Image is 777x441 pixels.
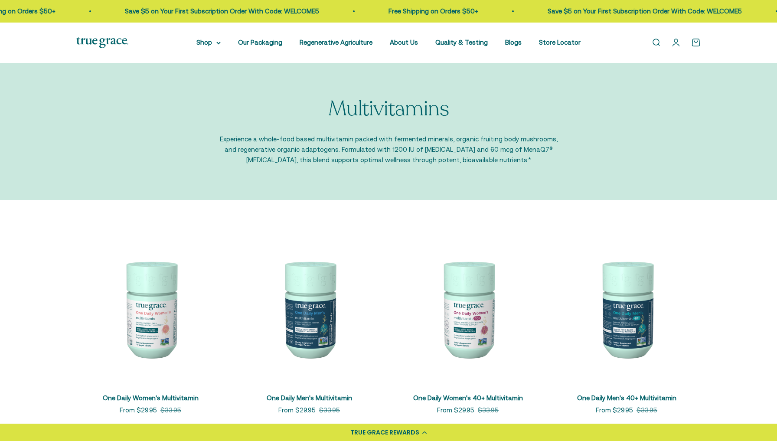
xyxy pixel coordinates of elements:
[373,7,463,15] a: Free Shipping on Orders $50+
[160,405,181,415] compare-at-price: $33.95
[278,405,316,415] sale-price: From $29.95
[390,39,418,46] a: About Us
[532,6,727,16] p: Save $5 on Your First Subscription Order With Code: WELCOME5
[394,235,542,383] img: Daily Multivitamin for Immune Support, Energy, Daily Balance, and Healthy Bone Support* Vitamin A...
[637,405,657,415] compare-at-price: $33.95
[435,39,488,46] a: Quality & Testing
[300,39,372,46] a: Regenerative Agriculture
[539,39,581,46] a: Store Locator
[319,405,340,415] compare-at-price: $33.95
[328,98,449,121] p: Multivitamins
[413,394,523,402] a: One Daily Women's 40+ Multivitamin
[103,394,199,402] a: One Daily Women's Multivitamin
[235,235,383,383] img: One Daily Men's Multivitamin
[552,235,701,383] img: One Daily Men's 40+ Multivitamin
[437,405,474,415] sale-price: From $29.95
[120,405,157,415] sale-price: From $29.95
[596,405,633,415] sale-price: From $29.95
[238,39,282,46] a: Our Packaging
[196,37,221,48] summary: Shop
[76,235,225,383] img: We select ingredients that play a concrete role in true health, and we include them at effective ...
[267,394,352,402] a: One Daily Men's Multivitamin
[577,394,676,402] a: One Daily Men's 40+ Multivitamin
[505,39,522,46] a: Blogs
[478,405,499,415] compare-at-price: $33.95
[350,428,419,437] div: TRUE GRACE REWARDS
[110,6,304,16] p: Save $5 on Your First Subscription Order With Code: WELCOME5
[219,134,558,165] p: Experience a whole-food based multivitamin packed with fermented minerals, organic fruiting body ...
